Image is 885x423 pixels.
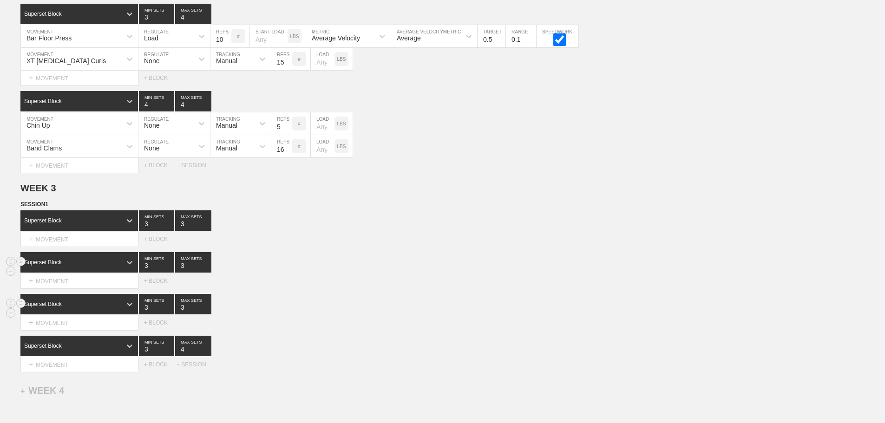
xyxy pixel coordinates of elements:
[24,343,62,349] div: Superset Block
[311,48,334,70] input: Any
[20,183,56,193] span: WEEK 3
[24,217,62,224] div: Superset Block
[337,57,346,62] p: LBS
[337,144,346,149] p: LBS
[20,315,138,331] div: MOVEMENT
[26,122,50,129] div: Chin Up
[298,57,301,62] p: #
[216,57,237,65] div: Manual
[337,121,346,126] p: LBS
[24,259,62,266] div: Superset Block
[20,232,138,247] div: MOVEMENT
[29,161,33,169] span: +
[29,235,33,243] span: +
[144,278,177,284] div: + BLOCK
[144,57,159,65] div: None
[24,11,62,17] div: Superset Block
[144,162,177,169] div: + BLOCK
[839,378,885,423] iframe: Chat Widget
[20,158,138,173] div: MOVEMENT
[29,74,33,82] span: +
[175,91,211,111] input: None
[144,361,177,368] div: + BLOCK
[177,361,214,368] div: + SESSION
[175,294,211,314] input: None
[298,121,301,126] p: #
[177,162,214,169] div: + SESSION
[26,34,72,42] div: Bar Floor Press
[290,34,299,39] p: LBS
[24,301,62,307] div: Superset Block
[175,210,211,231] input: None
[144,144,159,152] div: None
[144,75,177,81] div: + BLOCK
[175,252,211,273] input: None
[20,385,64,396] div: WEEK 4
[26,57,106,65] div: XT [MEDICAL_DATA] Curls
[26,144,62,152] div: Band Clams
[20,273,138,289] div: MOVEMENT
[250,25,288,47] input: Any
[216,122,237,129] div: Manual
[312,34,360,42] div: Average Velocity
[216,144,237,152] div: Manual
[29,360,33,368] span: +
[311,135,334,157] input: Any
[24,98,62,104] div: Superset Block
[20,71,138,86] div: MOVEMENT
[298,144,301,149] p: #
[29,277,33,285] span: +
[20,357,138,372] div: MOVEMENT
[29,319,33,326] span: +
[311,112,334,135] input: Any
[175,4,211,24] input: None
[20,201,48,208] span: SESSION 1
[237,34,240,39] p: #
[397,34,421,42] div: Average
[144,34,158,42] div: Load
[144,236,177,242] div: + BLOCK
[144,319,177,326] div: + BLOCK
[20,387,25,395] span: +
[175,336,211,356] input: None
[144,122,159,129] div: None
